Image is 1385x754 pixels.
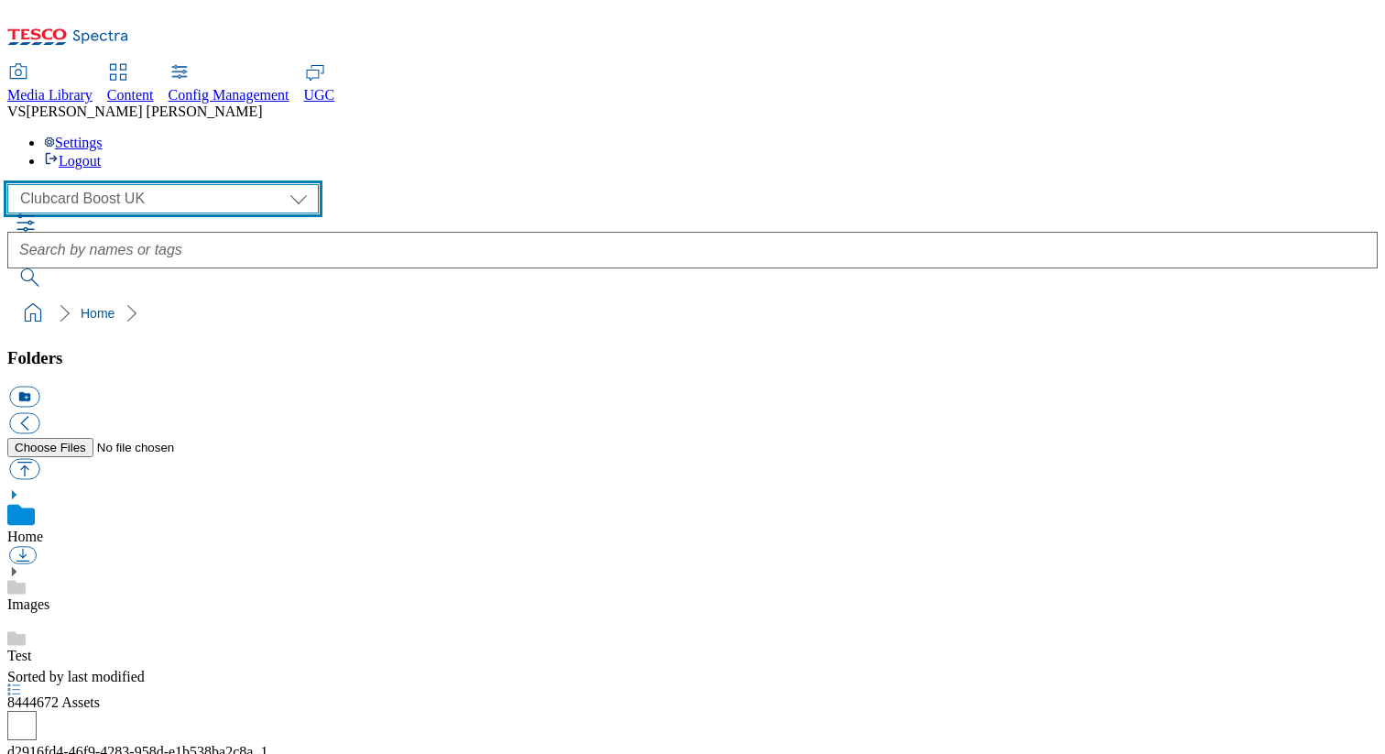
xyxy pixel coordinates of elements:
span: Config Management [169,87,289,103]
a: Media Library [7,65,93,104]
span: Content [107,87,154,103]
a: Home [7,529,43,544]
a: UGC [304,65,335,104]
span: UGC [304,87,335,103]
span: Assets [7,694,100,710]
a: Content [107,65,154,104]
a: Logout [44,153,101,169]
a: home [18,299,48,328]
a: Config Management [169,65,289,104]
a: Test [7,648,31,663]
a: Images [7,596,49,612]
a: Settings [44,135,103,150]
span: Media Library [7,87,93,103]
a: Home [81,306,115,321]
h3: Folders [7,348,1378,368]
input: Search by names or tags [7,232,1378,268]
span: Sorted by last modified [7,669,145,684]
span: [PERSON_NAME] [PERSON_NAME] [26,104,262,119]
span: 8444672 [7,694,61,710]
nav: breadcrumb [7,296,1378,331]
span: VS [7,104,26,119]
